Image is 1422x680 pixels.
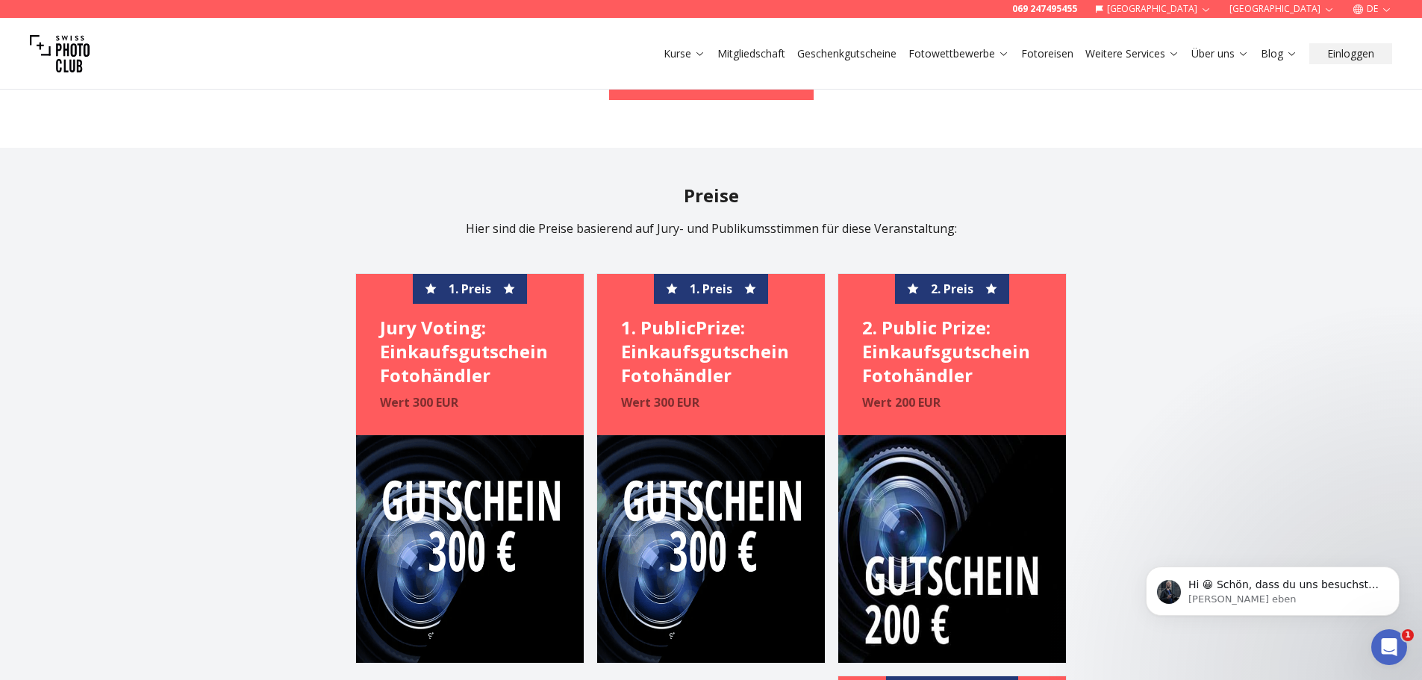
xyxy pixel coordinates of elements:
p: Wert 200 EUR [862,393,1042,411]
button: Einloggen [1309,43,1392,64]
button: Weitere Services [1079,43,1185,64]
h4: Jury Voting: Einkaufsgutschein Fotohändler [380,316,560,387]
button: Kurse [658,43,711,64]
img: 2. Public Prize: Einkaufsgutschein Fotohändler [838,435,1066,663]
span: 1 [1402,629,1414,641]
h4: 2. Public Prize: Einkaufsgutschein Fotohändler [862,316,1042,387]
span: 1. Preis [449,280,491,298]
img: Jury Voting: Einkaufsgutschein Fotohändler [356,435,584,663]
button: Fotoreisen [1015,43,1079,64]
h4: 1. PublicPrize: Einkaufsgutschein Fotohändler [621,316,801,387]
button: Fotowettbewerbe [902,43,1015,64]
button: Mitgliedschaft [711,43,791,64]
a: Fotoreisen [1021,46,1073,61]
h2: Preise [246,184,1177,208]
button: Geschenkgutscheine [791,43,902,64]
iframe: Intercom notifications Nachricht [1123,535,1422,640]
p: Wert 300 EUR [621,393,801,411]
p: Hier sind die Preise basierend auf Jury- und Publikumsstimmen für diese Veranstaltung: [246,219,1177,237]
a: Geschenkgutscheine [797,46,896,61]
a: Weitere Services [1085,46,1179,61]
iframe: Intercom live chat [1371,629,1407,665]
a: Kurse [664,46,705,61]
button: Blog [1255,43,1303,64]
a: Mitgliedschaft [717,46,785,61]
a: Blog [1261,46,1297,61]
img: Swiss photo club [30,24,90,84]
span: 2. Preis [931,280,973,298]
a: Über uns [1191,46,1249,61]
a: Fotowettbewerbe [908,46,1009,61]
img: 1. PublicPrize: Einkaufsgutschein Fotohändler [597,435,825,663]
span: 1. Preis [690,280,732,298]
p: Wert 300 EUR [380,393,560,411]
a: 069 247495455 [1012,3,1077,15]
button: Über uns [1185,43,1255,64]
